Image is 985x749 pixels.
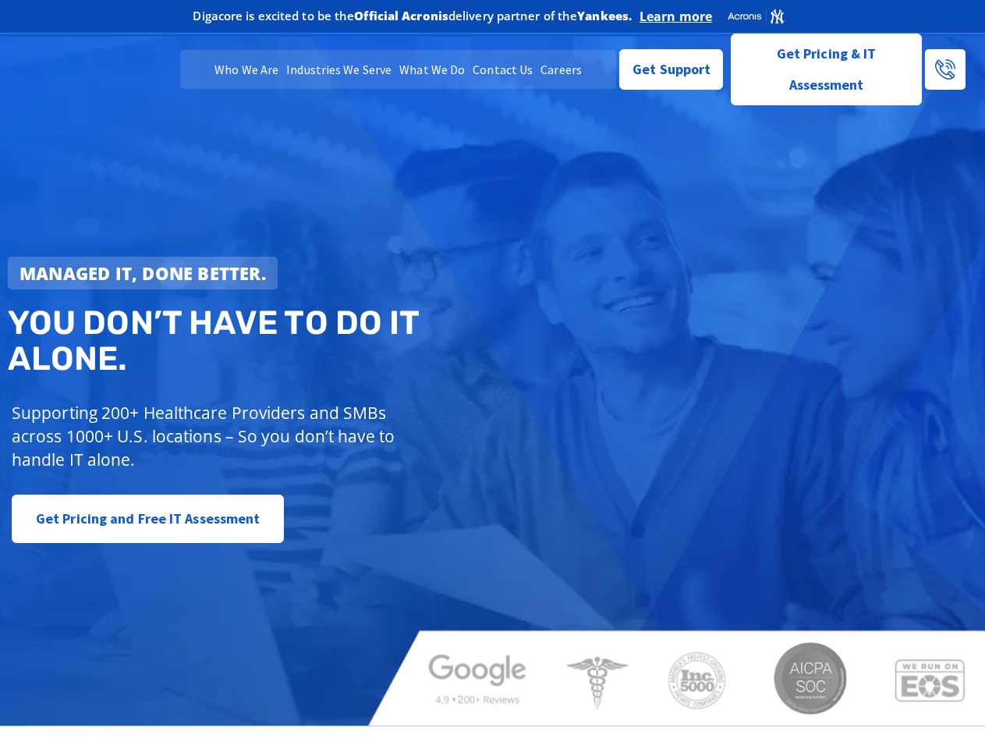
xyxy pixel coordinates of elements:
[731,34,922,105] a: Get Pricing & IT Assessment
[8,257,278,289] a: Managed IT, done better.
[36,503,260,534] span: Get Pricing and Free IT Assessment
[577,8,632,23] b: Yankees.
[193,10,632,22] h2: Digacore is excited to be the delivery partner of the
[282,50,395,89] a: Industries We Serve
[354,8,448,23] b: Official Acronis
[395,50,469,89] a: What We Do
[640,9,712,24] a: Learn more
[12,495,284,543] a: Get Pricing and Free IT Assessment
[537,50,586,89] a: Careers
[632,54,710,85] span: Get Support
[619,49,723,90] a: Get Support
[12,401,414,471] p: Supporting 200+ Healthcare Providers and SMBs across 1000+ U.S. locations – So you don’t have to ...
[180,50,617,89] nav: Menu
[727,8,785,25] img: Acronis
[19,261,266,285] strong: Managed IT, done better.
[469,50,537,89] a: Contact Us
[23,50,113,89] img: DigaCore Technology Consulting
[743,38,909,101] span: Get Pricing & IT Assessment
[211,50,282,89] a: Who We Are
[8,305,503,377] h2: You don’t have to do IT alone.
